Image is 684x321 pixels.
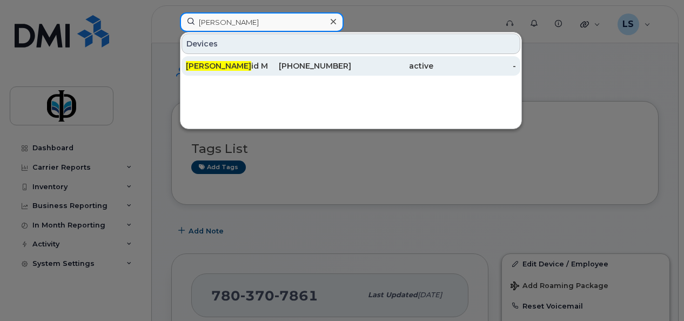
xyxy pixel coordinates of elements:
[186,61,251,71] span: [PERSON_NAME]
[182,34,520,54] div: Devices
[269,61,351,71] div: [PHONE_NUMBER]
[351,61,434,71] div: active
[433,61,516,71] div: -
[186,61,269,71] div: id Mushtaq
[182,56,520,76] a: [PERSON_NAME]id Mushtaq[PHONE_NUMBER]active-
